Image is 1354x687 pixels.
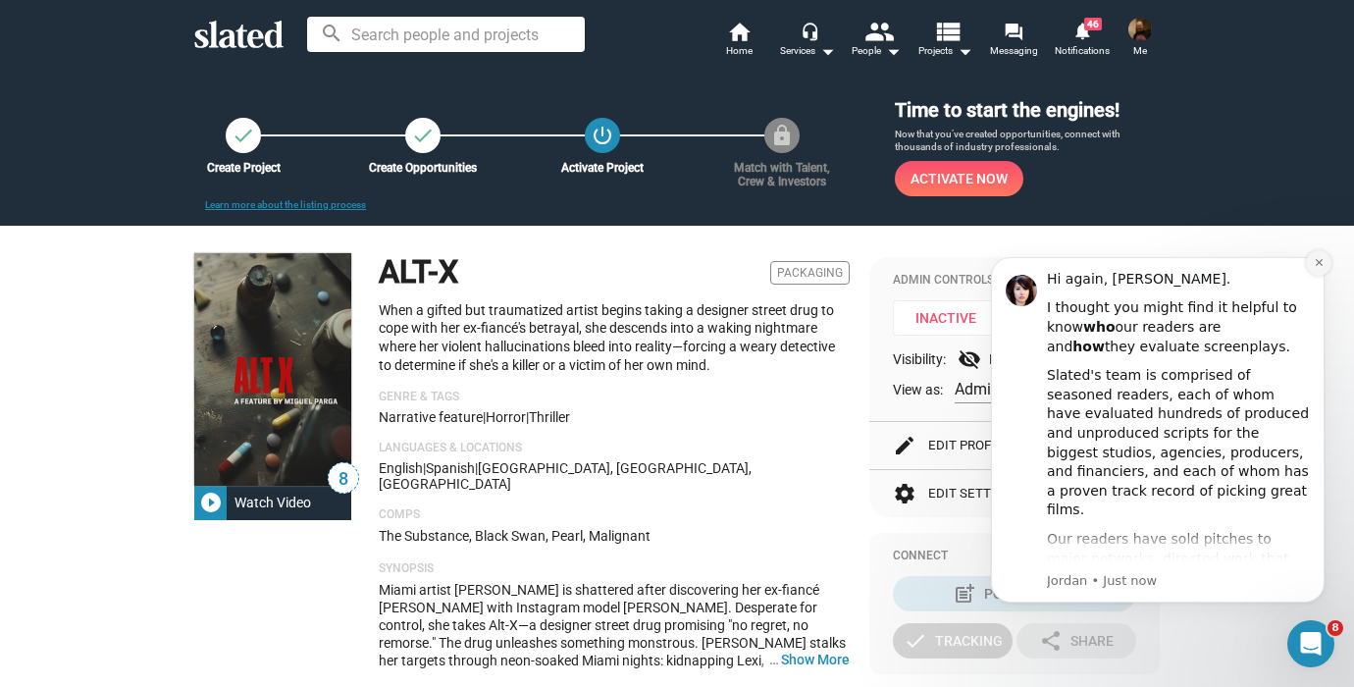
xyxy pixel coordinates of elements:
span: Notifications [1055,39,1110,63]
mat-icon: arrow_drop_down [881,39,905,63]
img: ALT-X [194,253,351,486]
button: Post Update [893,576,1136,611]
p: Languages & Locations [379,441,850,456]
div: Activate Project [538,161,667,175]
img: Herschel Faber [1128,18,1152,41]
button: Tracking [893,623,1013,659]
span: … [760,651,781,668]
button: …Show More [781,651,850,668]
button: Edit Settings [893,470,1136,517]
mat-icon: play_circle_filled [199,491,223,514]
span: Me [1133,39,1147,63]
mat-icon: edit [893,434,916,457]
span: | [423,460,426,476]
span: | [483,409,486,425]
span: [GEOGRAPHIC_DATA], [GEOGRAPHIC_DATA], [GEOGRAPHIC_DATA] [379,460,752,492]
div: Tracking [904,623,1003,659]
div: Create Opportunities [358,161,488,175]
span: Inactive [893,300,1012,336]
mat-icon: arrow_drop_down [815,39,839,63]
mat-icon: check [411,124,435,147]
mat-icon: post_add [953,582,976,606]
div: Admin Controls [893,273,1136,289]
span: | [475,460,478,476]
mat-icon: check [232,124,255,147]
span: Spanish [426,460,475,476]
span: View as: [893,381,943,399]
a: Messaging [979,20,1048,63]
a: Learn more about the listing process [205,199,366,210]
span: Horror [486,409,526,425]
button: Watch Video [194,485,351,520]
button: Dismiss notification [344,18,370,43]
div: Visibility: Hidden [893,347,1136,371]
p: Message from Jordan, sent Just now [85,340,348,357]
button: People [842,20,911,63]
div: Post Update [957,576,1073,611]
a: Home [704,20,773,63]
button: Projects [911,20,979,63]
p: Comps [379,507,850,523]
mat-icon: arrow_drop_down [953,39,976,63]
mat-icon: people [864,17,893,45]
div: Our readers have sold pitches to major networks, directed work that went to [GEOGRAPHIC_DATA], an... [85,297,348,451]
span: Projects [918,39,972,63]
div: Create Project [179,161,308,175]
span: Admin [955,380,1000,398]
mat-icon: view_list [933,17,962,45]
div: Connect [893,549,1136,564]
div: People [852,39,901,63]
mat-icon: home [727,20,751,43]
p: When a gifted but traumatized artist begins taking a designer street drug to cope with her ex-fia... [379,301,850,374]
span: Messaging [990,39,1038,63]
span: English [379,460,423,476]
span: Home [726,39,753,63]
h3: Time to start the engines! [895,97,1160,124]
span: 8 [1328,620,1343,636]
a: 46Notifications [1048,20,1117,63]
p: Now that you’ve created opportunities, connect with thousands of industry professionals. [895,128,1160,154]
button: Edit Profile [893,422,1136,469]
span: Narrative feature [379,409,483,425]
mat-icon: notifications [1072,21,1091,39]
span: 46 [1084,18,1102,30]
p: Genre & Tags [379,390,850,405]
mat-icon: forum [1004,22,1022,40]
iframe: Intercom live chat [1287,620,1334,667]
div: Watch Video [227,485,319,520]
p: The Substance, Black Swan, Pearl, Malignant [379,527,850,546]
mat-icon: settings [893,482,916,505]
mat-icon: visibility_off [958,347,981,371]
button: Services [773,20,842,63]
span: Thriller [529,409,570,425]
p: Synopsis [379,561,850,577]
div: Services [780,39,835,63]
mat-icon: check [904,629,927,653]
a: Create Opportunities [405,118,441,153]
span: | [526,409,529,425]
iframe: Intercom notifications message [962,233,1354,677]
span: 8 [329,466,358,493]
button: Herschel FaberMe [1117,14,1164,65]
mat-icon: power_settings_new [591,124,614,147]
h1: ALT-X [379,251,458,293]
input: Search people and projects [307,17,585,52]
mat-icon: headset_mic [801,22,818,39]
span: Activate Now [911,161,1008,196]
button: Activate Now [895,161,1023,196]
span: Packaging [770,261,850,285]
button: Activate Project [585,118,620,153]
